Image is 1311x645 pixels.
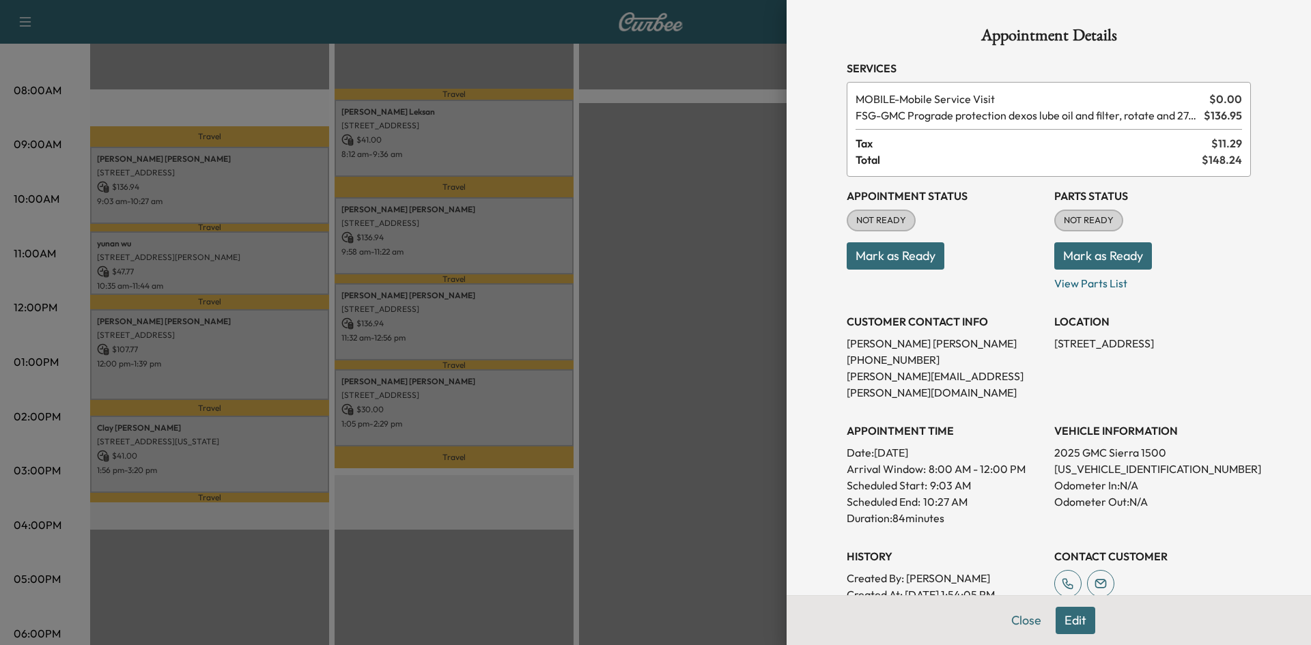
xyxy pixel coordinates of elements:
span: $ 11.29 [1211,135,1242,152]
p: Arrival Window: [847,461,1043,477]
span: 8:00 AM - 12:00 PM [929,461,1026,477]
span: $ 148.24 [1202,152,1242,168]
span: NOT READY [1056,214,1122,227]
h3: CUSTOMER CONTACT INFO [847,313,1043,330]
h3: History [847,548,1043,564]
p: Scheduled End: [847,493,920,510]
p: Odometer In: N/A [1054,477,1251,493]
p: View Parts List [1054,270,1251,291]
p: Duration: 84 minutes [847,510,1043,526]
p: Odometer Out: N/A [1054,493,1251,510]
button: Close [1002,607,1050,634]
span: $ 0.00 [1209,91,1242,107]
span: GMC Prograde protection dexos lube oil and filter, rotate and 27-point inspection. [856,107,1198,124]
p: 10:27 AM [923,493,968,510]
p: 2025 GMC Sierra 1500 [1054,444,1251,461]
h3: Services [847,60,1251,76]
h3: CONTACT CUSTOMER [1054,548,1251,564]
button: Mark as Ready [847,242,944,270]
span: NOT READY [848,214,914,227]
h3: VEHICLE INFORMATION [1054,422,1251,439]
p: Date: [DATE] [847,444,1043,461]
h3: Parts Status [1054,188,1251,204]
p: 9:03 AM [930,477,971,493]
p: Created By : [PERSON_NAME] [847,570,1043,586]
p: Scheduled Start: [847,477,927,493]
span: Mobile Service Visit [856,91,1204,107]
p: [PERSON_NAME][EMAIL_ADDRESS][PERSON_NAME][DOMAIN_NAME] [847,368,1043,401]
p: [PERSON_NAME] [PERSON_NAME] [847,335,1043,352]
p: [STREET_ADDRESS] [1054,335,1251,352]
button: Edit [1056,607,1095,634]
button: Mark as Ready [1054,242,1152,270]
span: $ 136.95 [1204,107,1242,124]
h3: APPOINTMENT TIME [847,422,1043,439]
span: Tax [856,135,1211,152]
h3: LOCATION [1054,313,1251,330]
span: Total [856,152,1202,168]
p: Created At : [DATE] 1:54:05 PM [847,586,1043,603]
p: [PHONE_NUMBER] [847,352,1043,368]
p: [US_VEHICLE_IDENTIFICATION_NUMBER] [1054,461,1251,477]
h3: Appointment Status [847,188,1043,204]
h1: Appointment Details [847,27,1251,49]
